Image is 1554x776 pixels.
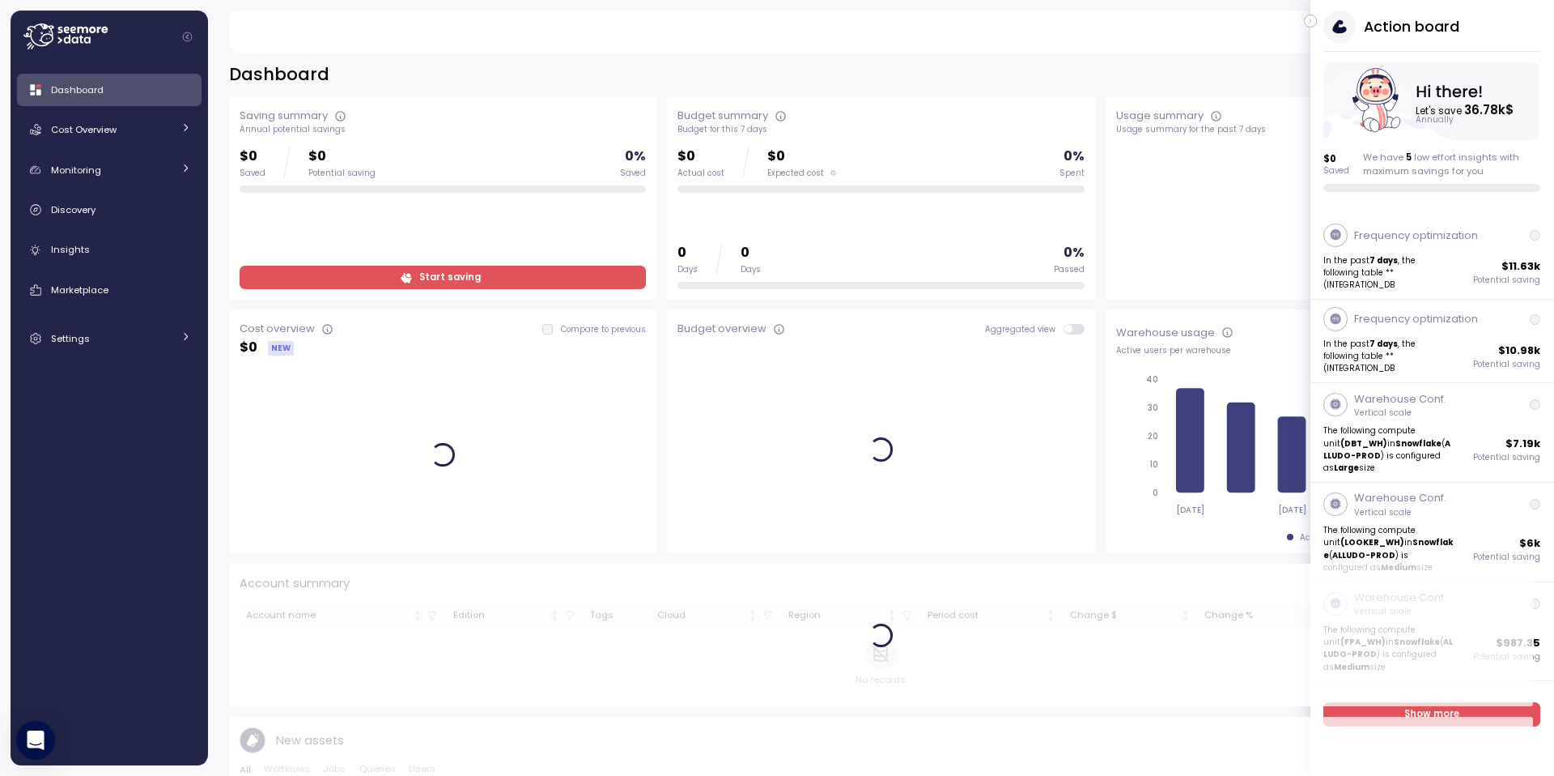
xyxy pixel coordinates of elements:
strong: ALLUDO-PROD [1324,438,1451,461]
tspan: 0 [1153,488,1158,498]
div: Budget summary [677,108,768,124]
p: In the past , the following table **(INTEGRATION_DB [1324,338,1454,374]
div: Days [677,264,698,275]
div: Budget for this 7 days [677,124,1084,135]
p: $ 6k [1520,535,1541,552]
p: $ 0 [240,337,257,359]
p: $ 0 [1324,152,1350,165]
div: Warehouse usage [1116,325,1215,341]
p: $0 [308,146,376,168]
tspan: 40 [1146,374,1158,385]
a: Dashboard [17,74,202,106]
a: Frequency optimizationIn the past7 days, the following table **(INTEGRATION_DB$11.63kPotential sa... [1310,215,1554,299]
div: Passed [1054,264,1085,275]
p: Warehouse Conf. [1354,391,1446,407]
p: Compare to previous [561,324,646,335]
strong: 7 days [1370,339,1399,349]
strong: (DBT_WH) [1341,438,1388,449]
tspan: 20 [1148,431,1158,441]
strong: Medium [1382,562,1417,573]
button: Collapse navigation [177,31,197,43]
p: Vertical scale [1354,407,1446,419]
p: Potential saving [1474,275,1541,286]
div: Active users [1300,532,1351,544]
a: Marketplace [17,274,202,306]
div: Annual potential savings [240,124,646,135]
a: Warehouse Conf.Vertical scaleThe following compute unit(DBT_WH)inSnowflake(ALLUDO-PROD) is config... [1310,383,1554,483]
p: 0 % [1064,242,1085,264]
span: Start saving [419,266,481,288]
div: Actual cost [677,168,724,179]
a: Settings [17,322,202,355]
div: Potential saving [308,168,376,179]
p: Potential saving [1474,552,1541,563]
span: Settings [51,332,90,345]
a: Monitoring [17,154,202,186]
tspan: 36.78k $ [1466,101,1515,118]
div: Usage summary [1116,108,1204,124]
span: Aggregated view [985,324,1064,335]
div: Open Intercom Messenger [16,721,55,760]
div: Budget overview [677,321,766,337]
span: 5 [1406,151,1412,164]
div: Spent [1059,168,1085,179]
span: Expected cost [767,168,824,179]
span: Marketplace [51,284,108,296]
p: $0 [767,146,836,168]
tspan: [DATE] [1278,505,1306,515]
p: $ 10.98k [1499,343,1541,359]
div: Saving summary [240,108,328,124]
div: Saved [620,168,646,179]
p: Saved [1324,165,1350,177]
div: We have low effort insights with maximum savings for you [1363,151,1541,177]
p: The following compute unit in ( ) is configured as size [1324,524,1454,573]
strong: Large [1335,463,1360,473]
h2: Dashboard [229,63,329,87]
p: 0 [741,242,761,264]
span: Dashboard [51,83,104,96]
div: Cost overview [240,321,315,337]
p: Potential saving [1474,452,1541,463]
a: Discovery [17,194,202,226]
p: 0 [677,242,698,264]
p: 0 % [1064,146,1085,168]
strong: (LOOKER_WH) [1341,537,1405,548]
div: Usage summary for the past 7 days [1116,124,1522,135]
div: Active users per warehouse [1116,345,1522,356]
a: Warehouse Conf.Vertical scaleThe following compute unit(LOOKER_WH)inSnowflake(ALLUDO-PROD) is con... [1310,483,1554,582]
p: In the past , the following table **(INTEGRATION_DB [1324,254,1454,291]
p: 0 % [625,146,646,168]
p: $0 [677,146,724,168]
a: Cost Overview [17,113,202,146]
p: Potential saving [1474,359,1541,370]
h3: Action board [1364,16,1459,36]
a: Show more [1324,702,1541,726]
p: $ 7.19k [1506,436,1541,452]
p: $0 [240,146,265,168]
span: Insights [51,243,90,256]
a: Insights [17,234,202,266]
tspan: 10 [1149,459,1158,470]
tspan: 30 [1148,403,1158,413]
tspan: [DATE] [1176,505,1204,515]
div: NEW [268,341,294,356]
span: Discovery [51,203,96,216]
a: Frequency optimizationIn the past7 days, the following table **(INTEGRATION_DB$10.98kPotential sa... [1310,300,1554,383]
text: Annually [1417,115,1455,126]
strong: 7 days [1370,255,1399,266]
p: The following compute unit in ( ) is configured as size [1324,424,1454,473]
p: Warehouse Conf. [1354,490,1446,506]
p: Frequency optimization [1354,311,1478,327]
span: Show more [1405,703,1460,725]
text: Let's save [1417,101,1515,118]
strong: Snowflake [1324,537,1454,560]
p: Frequency optimization [1354,228,1478,244]
div: Days [741,264,761,275]
span: Monitoring [51,164,101,177]
div: Saved [240,168,265,179]
p: Vertical scale [1354,507,1446,518]
p: $ 11.63k [1502,258,1541,275]
strong: Snowflake [1396,438,1442,449]
strong: ALLUDO-PROD [1333,550,1396,561]
span: Cost Overview [51,123,117,136]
